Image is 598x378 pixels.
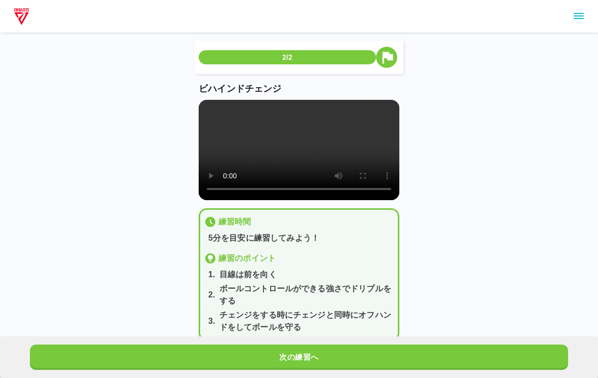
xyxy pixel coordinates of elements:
[208,269,215,281] p: 1 .
[208,315,215,327] p: 3 .
[570,8,587,25] button: sidemenu
[30,345,568,370] button: 次の練習へ
[208,232,394,244] p: 5分を目安に練習してみよう！
[282,52,292,62] p: 2/2
[208,289,215,301] p: 2 .
[199,82,399,96] p: ビハインドチェンジ
[218,216,251,228] p: 練習時間
[219,283,394,307] p: ボールコントロールができる強さでドリブルをする
[12,6,31,26] img: dummy
[219,269,277,281] p: 目線は前を向く
[219,309,394,333] p: チェンジをする時にチェンジと同時にオフハンドをしてボールを守る
[218,252,276,264] p: 練習のポイント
